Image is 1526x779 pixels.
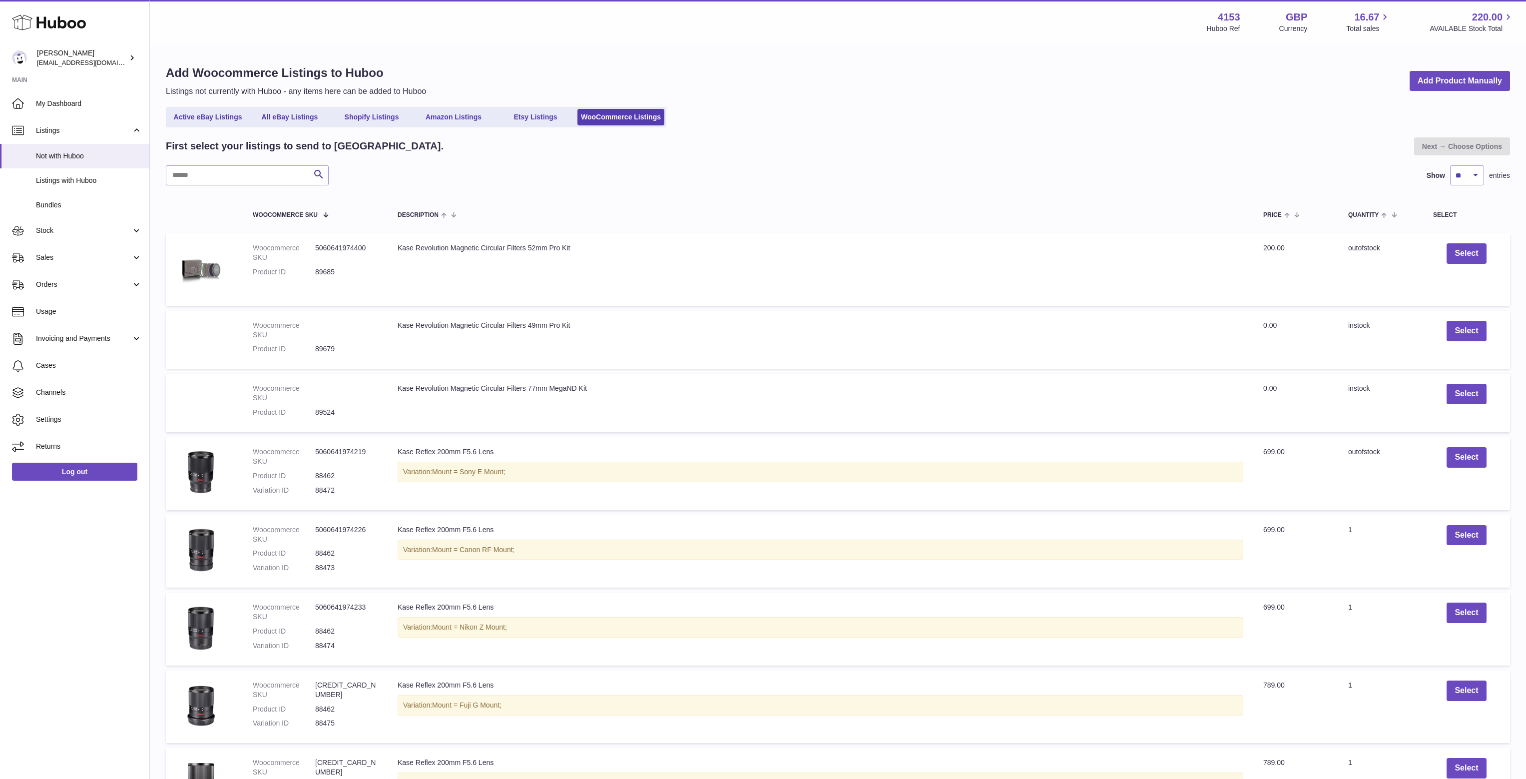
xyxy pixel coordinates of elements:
[1489,171,1510,180] span: entries
[1346,10,1391,33] a: 16.67 Total sales
[432,701,502,709] span: Mount = Fuji G Mount;
[315,525,378,544] dd: 5060641974226
[1447,681,1486,701] button: Select
[36,226,131,235] span: Stock
[253,603,315,622] dt: Woocommerce SKU
[1263,384,1277,392] span: 0.00
[1447,603,1486,623] button: Select
[315,486,378,495] dd: 88472
[315,627,378,636] dd: 88462
[315,681,378,700] dd: [CREDIT_CARD_NUMBER]
[253,681,315,700] dt: Woocommerce SKU
[1348,212,1379,218] span: Quantity
[1218,10,1240,24] strong: 4153
[1338,515,1423,588] td: 1
[315,758,378,777] dd: [CREDIT_CARD_NUMBER]
[37,58,147,66] span: [EMAIL_ADDRESS][DOMAIN_NAME]
[388,593,1253,666] td: Kase Reflex 200mm F5.6 Lens
[398,462,1243,482] div: Variation:
[250,109,330,125] a: All eBay Listings
[1433,212,1500,218] div: Select
[1447,243,1486,264] button: Select
[315,447,378,466] dd: 5060641974219
[1447,525,1486,546] button: Select
[176,447,226,497] img: Sony-E-mount.png
[253,525,315,544] dt: Woocommerce SKU
[1263,681,1285,689] span: 789.00
[253,563,315,573] dt: Variation ID
[36,307,142,316] span: Usage
[496,109,575,125] a: Etsy Listings
[315,705,378,714] dd: 88462
[253,447,315,466] dt: Woocommerce SKU
[315,408,378,417] dd: 89524
[36,253,131,262] span: Sales
[12,463,137,481] a: Log out
[12,50,27,65] img: sales@kasefilters.com
[166,65,426,81] h1: Add Woocommerce Listings to Huboo
[1338,311,1423,369] td: instock
[432,546,514,554] span: Mount = Canon RF Mount;
[1447,758,1486,779] button: Select
[36,388,142,397] span: Channels
[36,442,142,451] span: Returns
[176,525,226,575] img: Canon-RF-mount.png
[1338,233,1423,306] td: outofstock
[315,344,378,354] dd: 89679
[398,212,439,218] span: Description
[577,109,664,125] a: WooCommerce Listings
[253,267,315,277] dt: Product ID
[388,374,1253,432] td: Kase Revolution Magnetic Circular Filters 77mm MegaND Kit
[253,471,315,481] dt: Product ID
[1279,24,1308,33] div: Currency
[253,243,315,262] dt: Woocommerce SKU
[36,334,131,343] span: Invoicing and Payments
[388,437,1253,510] td: Kase Reflex 200mm F5.6 Lens
[315,641,378,651] dd: 88474
[1427,171,1445,180] label: Show
[253,758,315,777] dt: Woocommerce SKU
[36,415,142,424] span: Settings
[1447,384,1486,404] button: Select
[176,243,226,293] img: KW_magnetic_pro_nd_kit_01_1920x1920_1920x1920.jpeg
[388,671,1253,744] td: Kase Reflex 200mm F5.6 Lens
[1338,374,1423,432] td: instock
[398,617,1243,638] div: Variation:
[176,603,226,653] img: Nikon-Z-mount.png
[1472,10,1503,24] span: 220.00
[388,311,1253,369] td: Kase Revolution Magnetic Circular Filters 49mm Pro Kit
[432,468,506,476] span: Mount = Sony E Mount;
[315,719,378,728] dd: 88475
[315,549,378,558] dd: 88462
[1286,10,1307,24] strong: GBP
[1338,671,1423,744] td: 1
[166,139,444,153] h2: First select your listings to send to [GEOGRAPHIC_DATA].
[36,280,131,289] span: Orders
[253,549,315,558] dt: Product ID
[37,48,127,67] div: [PERSON_NAME]
[1447,447,1486,468] button: Select
[315,563,378,573] dd: 88473
[253,641,315,651] dt: Variation ID
[388,233,1253,306] td: Kase Revolution Magnetic Circular Filters 52mm Pro Kit
[1263,244,1285,252] span: 200.00
[166,86,426,97] p: Listings not currently with Huboo - any items here can be added to Huboo
[36,126,131,135] span: Listings
[398,695,1243,716] div: Variation:
[1263,759,1285,767] span: 789.00
[168,109,248,125] a: Active eBay Listings
[1447,321,1486,341] button: Select
[1207,24,1240,33] div: Huboo Ref
[253,384,315,403] dt: Woocommerce SKU
[1263,212,1282,218] span: Price
[36,99,142,108] span: My Dashboard
[1354,10,1379,24] span: 16.67
[253,627,315,636] dt: Product ID
[1346,24,1391,33] span: Total sales
[36,361,142,370] span: Cases
[315,603,378,622] dd: 5060641974233
[1338,437,1423,510] td: outofstock
[253,719,315,728] dt: Variation ID
[1430,10,1514,33] a: 220.00 AVAILABLE Stock Total
[1263,321,1277,329] span: 0.00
